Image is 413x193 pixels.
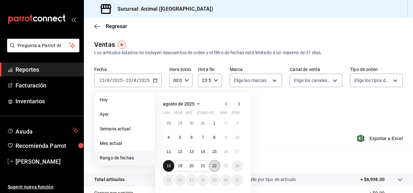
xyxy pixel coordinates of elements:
[213,135,216,140] abbr: 8 de agosto de 2025
[220,174,231,186] button: 30 de agosto de 2025
[139,78,150,83] input: ----
[178,121,182,126] abbr: 29 de julio de 2025
[220,146,231,157] button: 16 de agosto de 2025
[232,146,243,157] button: 17 de agosto de 2025
[232,117,243,129] button: 3 de agosto de 2025
[179,135,181,140] abbr: 5 de agosto de 2025
[166,149,171,154] abbr: 11 de agosto de 2025
[100,155,150,161] span: Rango de fechas
[354,77,391,84] span: Elige los tipos de orden
[186,146,197,157] button: 13 de agosto de 2025
[224,164,228,168] abbr: 23 de agosto de 2025
[189,121,194,126] abbr: 30 de julio de 2025
[212,178,217,182] abbr: 29 de agosto de 2025
[198,67,222,72] label: Hora fin
[197,146,208,157] button: 14 de agosto de 2025
[166,178,171,182] abbr: 25 de agosto de 2025
[209,117,220,129] button: 1 de agosto de 2025
[163,160,174,172] button: 18 de agosto de 2025
[201,121,205,126] abbr: 31 de julio de 2025
[15,65,78,74] span: Reportes
[118,41,126,49] img: Tooltip marker
[220,117,231,129] button: 2 de agosto de 2025
[294,77,330,84] span: Elige los canales de venta
[232,174,243,186] button: 31 de agosto de 2025
[235,164,239,168] abbr: 24 de agosto de 2025
[167,135,170,140] abbr: 4 de agosto de 2025
[232,111,240,117] abbr: domingo
[100,111,150,118] span: Ayer
[174,132,186,143] button: 5 de agosto de 2025
[186,117,197,129] button: 30 de julio de 2025
[107,78,110,83] input: --
[15,141,78,150] span: Recomienda Parrot
[94,67,162,72] label: Fecha
[100,140,150,147] span: Mes actual
[166,121,171,126] abbr: 28 de julio de 2025
[94,40,115,49] div: Ventas
[225,121,227,126] abbr: 2 de agosto de 2025
[220,111,227,117] abbr: sábado
[166,164,171,168] abbr: 18 de agosto de 2025
[15,97,78,106] span: Inventarios
[100,96,150,103] span: Hoy
[201,164,205,168] abbr: 21 de agosto de 2025
[197,160,208,172] button: 21 de agosto de 2025
[71,17,76,22] button: open_drawer_menu
[235,149,239,154] abbr: 17 de agosto de 2025
[134,78,137,83] input: --
[7,39,79,52] button: Pregunta a Parrot AI
[189,164,194,168] abbr: 20 de agosto de 2025
[169,67,193,72] label: Hora inicio
[163,146,174,157] button: 11 de agosto de 2025
[174,117,186,129] button: 29 de julio de 2025
[209,132,220,143] button: 8 de agosto de 2025
[209,146,220,157] button: 15 de agosto de 2025
[197,111,235,117] abbr: jueves
[8,184,78,190] span: Sugerir nueva función
[163,132,174,143] button: 4 de agosto de 2025
[209,160,220,172] button: 22 de agosto de 2025
[15,127,70,134] span: Ayuda
[94,176,125,183] p: Total artículos
[290,67,342,72] label: Canal de venta
[100,126,150,132] span: Semana actual
[190,135,193,140] abbr: 6 de agosto de 2025
[189,178,194,182] abbr: 27 de agosto de 2025
[174,174,186,186] button: 26 de agosto de 2025
[163,174,174,186] button: 25 de agosto de 2025
[209,174,220,186] button: 29 de agosto de 2025
[112,78,123,83] input: ----
[225,135,227,140] abbr: 9 de agosto de 2025
[186,174,197,186] button: 27 de agosto de 2025
[234,77,267,84] span: Elige las marcas
[178,178,182,182] abbr: 26 de agosto de 2025
[212,164,217,168] abbr: 22 de agosto de 2025
[232,160,243,172] button: 24 de agosto de 2025
[15,81,78,90] span: Facturación
[186,111,192,117] abbr: miércoles
[186,132,197,143] button: 6 de agosto de 2025
[163,101,195,107] span: agosto de 2025
[220,132,231,143] button: 9 de agosto de 2025
[15,157,78,166] span: [PERSON_NAME]
[186,160,197,172] button: 20 de agosto de 2025
[131,78,133,83] span: /
[112,5,213,13] h3: Sucursal: Animal ([GEOGRAPHIC_DATA])
[99,78,105,83] input: --
[230,67,282,72] label: Marca
[126,78,131,83] input: --
[178,164,182,168] abbr: 19 de agosto de 2025
[163,111,170,117] abbr: lunes
[358,135,403,142] span: Exportar a Excel
[220,160,231,172] button: 23 de agosto de 2025
[235,178,239,182] abbr: 31 de agosto de 2025
[189,149,194,154] abbr: 13 de agosto de 2025
[213,121,216,126] abbr: 1 de agosto de 2025
[94,49,403,56] div: Los artículos listados no incluyen descuentos de orden y el filtro de fechas está limitado a un m...
[202,135,204,140] abbr: 7 de agosto de 2025
[224,178,228,182] abbr: 30 de agosto de 2025
[197,117,208,129] button: 31 de julio de 2025
[137,78,139,83] span: /
[224,149,228,154] abbr: 16 de agosto de 2025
